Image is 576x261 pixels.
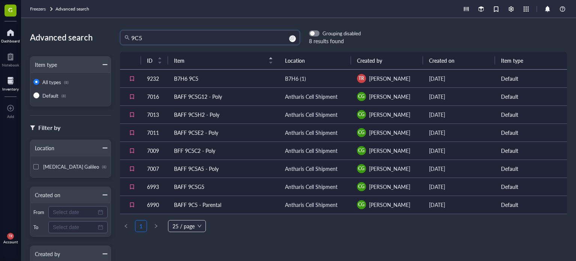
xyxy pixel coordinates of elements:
[369,147,410,154] span: [PERSON_NAME]
[285,146,337,155] div: Antharis Cell Shipment
[30,250,60,258] div: Created by
[168,142,279,160] td: BFF 9C5C2 - Poly
[141,196,168,214] td: 6990
[150,220,162,232] button: right
[495,88,567,106] td: Default
[172,220,201,232] span: 25 / page
[150,220,162,232] li: Next Page
[495,196,567,214] td: Default
[9,234,12,238] span: TR
[141,69,168,88] td: 9232
[120,220,132,232] li: Previous Page
[168,106,279,124] td: BAFF 9C5H2 - Poly
[495,178,567,196] td: Default
[30,30,111,44] div: Advanced search
[30,5,54,13] a: Freezers
[369,111,410,118] span: [PERSON_NAME]
[8,5,13,14] span: G
[147,56,153,65] span: ID
[43,163,99,170] span: [MEDICAL_DATA] Galileo
[285,92,337,101] div: Antharis Cell Shipment
[3,240,18,244] div: Account
[30,6,46,12] span: Freezers
[285,201,337,209] div: Antharis Cell Shipment
[168,124,279,142] td: BAFF 9C5E2 - Poly
[168,220,206,232] div: Page Size
[33,224,45,231] div: To
[168,196,279,214] td: BAFF 9C5 - Parental
[369,183,410,190] span: [PERSON_NAME]
[42,78,61,86] span: All types
[102,164,106,169] div: (8)
[174,56,264,65] span: Item
[358,165,364,172] span: CG
[309,37,361,45] div: 8 results found
[358,111,364,118] span: CG
[42,92,58,99] span: Default
[2,51,19,67] a: Notebook
[141,160,168,178] td: 7007
[285,110,337,119] div: Antharis Cell Shipment
[358,147,364,154] span: CG
[135,220,147,232] a: 1
[285,164,337,173] div: Antharis Cell Shipment
[358,129,364,136] span: CG
[369,201,410,208] span: [PERSON_NAME]
[64,80,69,84] div: (8)
[358,201,364,208] span: CG
[124,224,128,228] span: left
[285,74,306,83] div: B7H6 (1)
[141,142,168,160] td: 7009
[141,106,168,124] td: 7013
[495,124,567,142] td: Default
[429,92,489,101] div: [DATE]
[351,52,423,69] th: Created by
[495,52,567,69] th: Item type
[141,52,168,69] th: ID
[358,93,364,100] span: CG
[141,88,168,106] td: 7016
[30,144,54,152] div: Location
[55,5,91,13] a: Advanced search
[429,110,489,119] div: [DATE]
[429,146,489,155] div: [DATE]
[168,52,279,69] th: Item
[38,123,60,133] div: Filter by
[369,75,410,82] span: [PERSON_NAME]
[495,106,567,124] td: Default
[120,220,132,232] button: left
[369,93,410,100] span: [PERSON_NAME]
[168,88,279,106] td: BAFF 9C5G12 - Poly
[53,223,96,231] input: Select date
[285,183,337,191] div: Antharis Cell Shipment
[358,75,364,82] span: TR
[53,208,96,216] input: Select date
[30,191,60,199] div: Created on
[429,74,489,83] div: [DATE]
[168,160,279,178] td: BAFF 9C5A5 - Poly
[168,178,279,196] td: BAFF 9C5G5
[285,128,337,137] div: Antharis Cell Shipment
[279,52,351,69] th: Location
[61,94,66,98] div: (8)
[429,128,489,137] div: [DATE]
[495,142,567,160] td: Default
[7,114,14,119] div: Add
[141,178,168,196] td: 6993
[429,183,489,191] div: [DATE]
[168,69,279,88] td: B7H6 9C5
[1,39,20,43] div: Dashboard
[322,30,361,37] div: Grouping disabled
[429,164,489,173] div: [DATE]
[30,60,57,69] div: Item type
[33,209,45,216] div: From
[369,165,410,172] span: [PERSON_NAME]
[423,52,495,69] th: Created on
[495,69,567,88] td: Default
[2,87,19,91] div: Inventory
[2,75,19,91] a: Inventory
[429,201,489,209] div: [DATE]
[358,183,364,190] span: CG
[141,124,168,142] td: 7011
